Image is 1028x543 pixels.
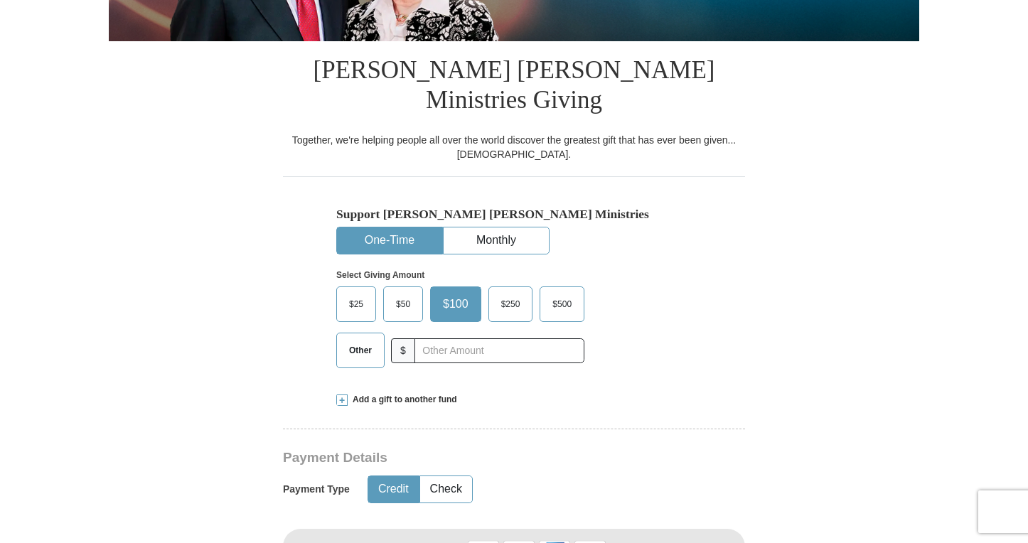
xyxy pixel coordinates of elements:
[444,227,549,254] button: Monthly
[283,483,350,495] h5: Payment Type
[283,41,745,133] h1: [PERSON_NAME] [PERSON_NAME] Ministries Giving
[336,207,692,222] h5: Support [PERSON_NAME] [PERSON_NAME] Ministries
[420,476,472,502] button: Check
[494,294,528,315] span: $250
[368,476,419,502] button: Credit
[342,340,379,361] span: Other
[337,227,442,254] button: One-Time
[391,338,415,363] span: $
[283,133,745,161] div: Together, we're helping people all over the world discover the greatest gift that has ever been g...
[436,294,476,315] span: $100
[283,450,646,466] h3: Payment Details
[389,294,417,315] span: $50
[342,294,370,315] span: $25
[348,394,457,406] span: Add a gift to another fund
[414,338,584,363] input: Other Amount
[545,294,579,315] span: $500
[336,270,424,280] strong: Select Giving Amount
